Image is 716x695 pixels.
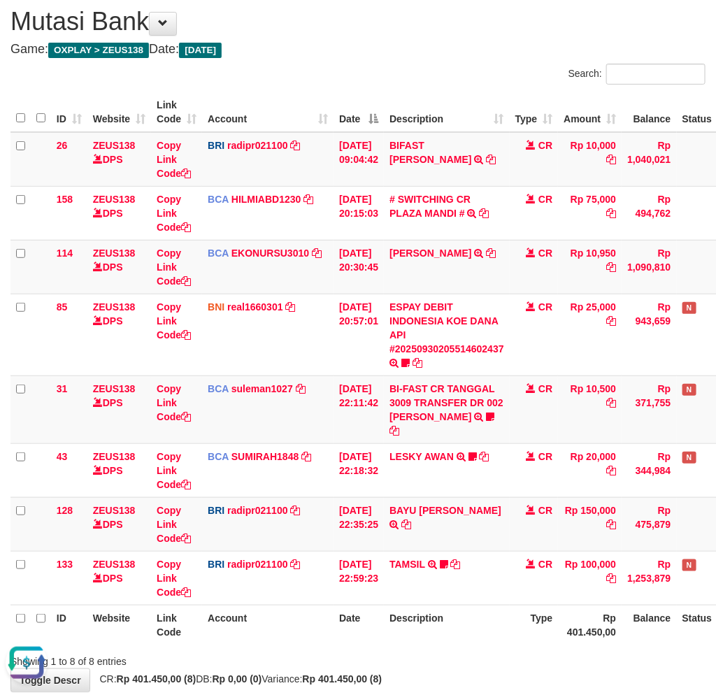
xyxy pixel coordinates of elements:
[93,383,136,394] a: ZEUS138
[301,451,311,462] a: Copy SUMIRAH1848 to clipboard
[480,451,489,462] a: Copy LESKY AWAN to clipboard
[682,384,696,396] span: Has Note
[93,301,136,313] a: ZEUS138
[57,559,73,570] span: 133
[384,92,510,132] th: Description: activate to sort column ascending
[384,605,510,645] th: Description
[303,194,313,205] a: Copy HILMIABD1230 to clipboard
[151,605,202,645] th: Link Code
[558,375,622,443] td: Rp 10,500
[413,357,422,368] a: Copy ESPAY DEBIT INDONESIA KOE DANA API #20250930205514602437 to clipboard
[389,301,504,354] a: ESPAY DEBIT INDONESIA KOE DANA API #20250930205514602437
[558,132,622,187] td: Rp 10,000
[231,194,301,205] a: HILMIABD1230
[334,497,384,551] td: [DATE] 22:35:25
[558,294,622,375] td: Rp 25,000
[538,248,552,259] span: CR
[57,505,73,516] span: 128
[538,194,552,205] span: CR
[291,140,301,151] a: Copy radipr021100 to clipboard
[558,605,622,645] th: Rp 401.450,00
[291,559,301,570] a: Copy radipr021100 to clipboard
[208,194,229,205] span: BCA
[622,605,676,645] th: Balance
[622,132,676,187] td: Rp 1,040,021
[57,301,68,313] span: 85
[622,240,676,294] td: Rp 1,090,810
[401,519,411,530] a: Copy BAYU AJI PRATA to clipboard
[117,673,196,685] strong: Rp 401.450,00 (8)
[389,248,471,259] a: [PERSON_NAME]
[10,8,706,36] h1: Mutasi Bank
[157,248,191,287] a: Copy Link Code
[157,383,191,422] a: Copy Link Code
[510,605,559,645] th: Type
[87,375,151,443] td: DPS
[334,92,384,132] th: Date: activate to sort column descending
[334,240,384,294] td: [DATE] 20:30:45
[87,605,151,645] th: Website
[57,451,68,462] span: 43
[208,383,229,394] span: BCA
[208,248,229,259] span: BCA
[93,673,382,685] span: CR: DB: Variance:
[151,92,202,132] th: Link Code: activate to sort column ascending
[87,443,151,497] td: DPS
[480,208,489,219] a: Copy # SWITCHING CR PLAZA MANDI # to clipboard
[231,383,293,394] a: suleman1027
[48,43,149,58] span: OXPLAY > ZEUS138
[451,559,461,570] a: Copy TAMSIL to clipboard
[622,443,676,497] td: Rp 344,984
[87,497,151,551] td: DPS
[208,301,224,313] span: BNI
[87,240,151,294] td: DPS
[51,92,87,132] th: ID: activate to sort column ascending
[568,64,706,85] label: Search:
[157,301,191,341] a: Copy Link Code
[157,505,191,544] a: Copy Link Code
[682,452,696,464] span: Has Note
[202,605,334,645] th: Account
[389,140,471,165] a: BIFAST [PERSON_NAME]
[389,194,471,219] a: # SWITCHING CR PLAZA MANDI #
[389,425,399,436] a: Copy BI-FAST CR TANGGAL 3009 TRANSFER DR 002 ASMANTONI to clipboard
[291,505,301,516] a: Copy radipr021100 to clipboard
[87,551,151,605] td: DPS
[334,605,384,645] th: Date
[213,673,262,685] strong: Rp 0,00 (0)
[622,186,676,240] td: Rp 494,762
[227,505,287,516] a: radipr021100
[558,497,622,551] td: Rp 150,000
[202,92,334,132] th: Account: activate to sort column ascending
[538,451,552,462] span: CR
[558,240,622,294] td: Rp 10,950
[558,551,622,605] td: Rp 100,000
[622,92,676,132] th: Balance
[389,559,425,570] a: TAMSIL
[622,497,676,551] td: Rp 475,879
[51,605,87,645] th: ID
[334,443,384,497] td: [DATE] 22:18:32
[606,397,616,408] a: Copy Rp 10,500 to clipboard
[334,186,384,240] td: [DATE] 20:15:03
[87,186,151,240] td: DPS
[558,443,622,497] td: Rp 20,000
[606,154,616,165] a: Copy Rp 10,000 to clipboard
[157,559,191,598] a: Copy Link Code
[606,465,616,476] a: Copy Rp 20,000 to clipboard
[208,140,224,151] span: BRI
[682,302,696,314] span: Has Note
[6,6,48,48] button: Open LiveChat chat widget
[208,505,224,516] span: BRI
[10,43,706,57] h4: Game: Date:
[303,673,382,685] strong: Rp 401.450,00 (8)
[157,451,191,490] a: Copy Link Code
[157,140,191,179] a: Copy Link Code
[57,248,73,259] span: 114
[93,451,136,462] a: ZEUS138
[606,315,616,327] a: Copy Rp 25,000 to clipboard
[606,519,616,530] a: Copy Rp 150,000 to clipboard
[389,383,503,422] a: BI-FAST CR TANGGAL 3009 TRANSFER DR 002 [PERSON_NAME]
[312,248,322,259] a: Copy EKONURSU3010 to clipboard
[93,194,136,205] a: ZEUS138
